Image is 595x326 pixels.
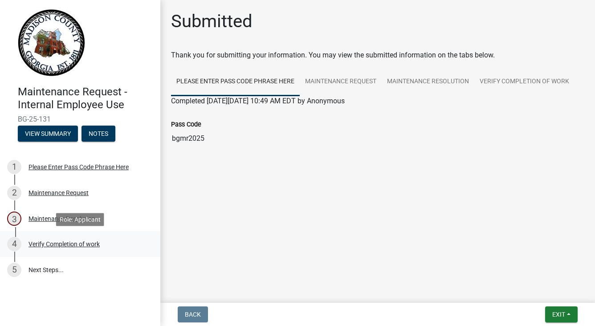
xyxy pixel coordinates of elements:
h1: Submitted [171,11,253,32]
wm-modal-confirm: Notes [82,130,115,138]
a: Please Enter Pass Code Phrase Here [171,68,300,96]
span: BG-25-131 [18,115,143,123]
span: Completed [DATE][DATE] 10:49 AM EDT by Anonymous [171,97,345,105]
div: 3 [7,212,21,226]
h4: Maintenance Request - Internal Employee Use [18,86,153,111]
span: Exit [552,311,565,318]
div: 5 [7,263,21,277]
button: View Summary [18,126,78,142]
a: Maintenance Resolution [382,68,474,96]
div: Please Enter Pass Code Phrase Here [29,164,129,170]
div: Thank you for submitting your information. You may view the submitted information on the tabs below. [171,50,584,61]
label: Pass Code [171,122,201,128]
img: Madison County, Georgia [18,9,85,76]
wm-modal-confirm: Summary [18,130,78,138]
div: Role: Applicant [56,213,104,226]
div: 2 [7,186,21,200]
button: Notes [82,126,115,142]
span: Back [185,311,201,318]
div: Verify Completion of work [29,241,100,247]
button: Exit [545,306,578,322]
button: Back [178,306,208,322]
div: 4 [7,237,21,251]
div: Maintenance Request [29,190,89,196]
a: Verify Completion of work [474,68,575,96]
div: 1 [7,160,21,174]
div: Maintenance Resolution [29,216,95,222]
a: Maintenance Request [300,68,382,96]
